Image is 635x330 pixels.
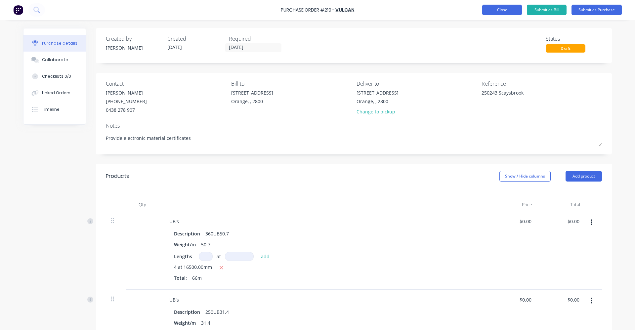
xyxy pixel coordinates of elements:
[23,52,86,68] button: Collaborate
[281,7,335,14] div: Purchase Order #219 -
[198,318,213,328] div: 31.4
[203,229,232,238] div: 360UB50.7
[106,106,147,113] div: 0438 278 907
[126,198,159,211] div: Qty
[489,198,537,211] div: Price
[229,35,285,43] div: Required
[482,80,602,88] div: Reference
[357,108,399,115] div: Change to pickup
[527,5,567,15] button: Submit as Bill
[23,35,86,52] button: Purchase details
[171,318,198,328] div: Weight/m
[13,5,23,15] img: Factory
[231,98,273,105] div: Orange, , 2800
[571,5,622,15] button: Submit as Purchase
[546,44,585,53] div: Draft
[217,253,221,260] div: at
[164,295,184,305] div: UB's
[106,89,147,96] div: [PERSON_NAME]
[174,274,187,281] span: Total:
[106,44,162,51] div: [PERSON_NAME]
[106,98,147,105] div: [PHONE_NUMBER]
[231,80,352,88] div: Bill to
[357,80,477,88] div: Deliver to
[258,252,273,260] button: add
[42,40,77,46] div: Purchase details
[42,106,60,112] div: Timeline
[106,80,226,88] div: Contact
[482,89,564,104] textarea: 250243 Scaysbrook
[106,172,129,180] div: Products
[42,57,68,63] div: Collaborate
[546,35,602,43] div: Status
[174,253,192,260] span: Lengths
[198,240,213,249] div: 50.7
[23,101,86,118] button: Timeline
[203,307,232,317] div: 250UB31.4
[171,307,203,317] div: Description
[167,35,224,43] div: Created
[174,264,212,272] span: 4 at 16500.00mm
[171,229,203,238] div: Description
[335,7,355,13] a: Vulcan
[42,90,70,96] div: Linked Orders
[482,5,522,15] button: Close
[106,122,602,130] div: Notes
[42,73,71,79] div: Checklists 0/0
[231,89,273,96] div: [STREET_ADDRESS]
[23,85,86,101] button: Linked Orders
[537,198,585,211] div: Total
[357,89,399,96] div: [STREET_ADDRESS]
[192,274,202,281] span: 66m
[164,217,184,226] div: UB's
[566,171,602,182] button: Add product
[499,171,551,182] button: Show / Hide columns
[23,68,86,85] button: Checklists 0/0
[106,35,162,43] div: Created by
[357,98,399,105] div: Orange, , 2800
[106,131,602,146] textarea: Provide electronic material certificates
[171,240,198,249] div: Weight/m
